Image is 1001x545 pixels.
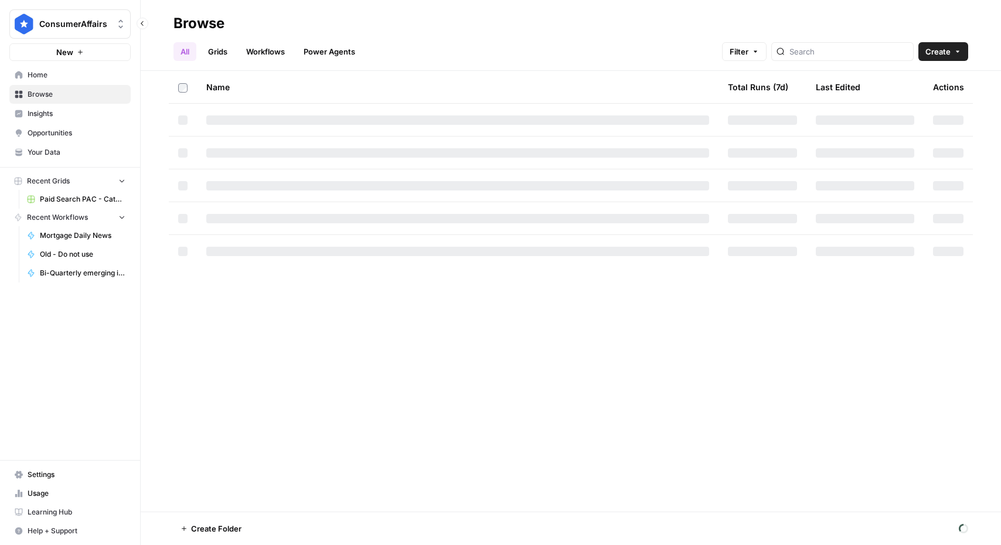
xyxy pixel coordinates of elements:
span: Browse [28,89,125,100]
a: Your Data [9,143,131,162]
a: Insights [9,104,131,123]
a: Mortgage Daily News [22,226,131,245]
span: Paid Search PAC - Categories [40,194,125,205]
a: Old - Do not use [22,245,131,264]
div: Actions [933,71,964,103]
a: Bi-Quarterly emerging industries [22,264,131,282]
a: Home [9,66,131,84]
a: All [173,42,196,61]
span: Opportunities [28,128,125,138]
span: New [56,46,73,58]
div: Total Runs (7d) [728,71,788,103]
button: Create [918,42,968,61]
span: Create [925,46,951,57]
span: Old - Do not use [40,249,125,260]
a: Workflows [239,42,292,61]
a: Opportunities [9,124,131,142]
span: Mortgage Daily News [40,230,125,241]
span: Home [28,70,125,80]
span: Settings [28,469,125,480]
button: Workspace: ConsumerAffairs [9,9,131,39]
div: Browse [173,14,224,33]
span: Create Folder [191,523,241,534]
a: Usage [9,484,131,503]
input: Search [789,46,908,57]
div: Last Edited [816,71,860,103]
button: Filter [722,42,767,61]
span: Your Data [28,147,125,158]
a: Grids [201,42,234,61]
img: ConsumerAffairs Logo [13,13,35,35]
button: Recent Workflows [9,209,131,226]
span: ConsumerAffairs [39,18,110,30]
a: Settings [9,465,131,484]
div: Name [206,71,709,103]
span: Help + Support [28,526,125,536]
span: Recent Workflows [27,212,88,223]
button: Help + Support [9,522,131,540]
span: Learning Hub [28,507,125,517]
a: Learning Hub [9,503,131,522]
span: Recent Grids [27,176,70,186]
span: Filter [730,46,748,57]
span: Bi-Quarterly emerging industries [40,268,125,278]
a: Paid Search PAC - Categories [22,190,131,209]
button: New [9,43,131,61]
span: Usage [28,488,125,499]
button: Recent Grids [9,172,131,190]
button: Create Folder [173,519,248,538]
a: Browse [9,85,131,104]
a: Power Agents [297,42,362,61]
span: Insights [28,108,125,119]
